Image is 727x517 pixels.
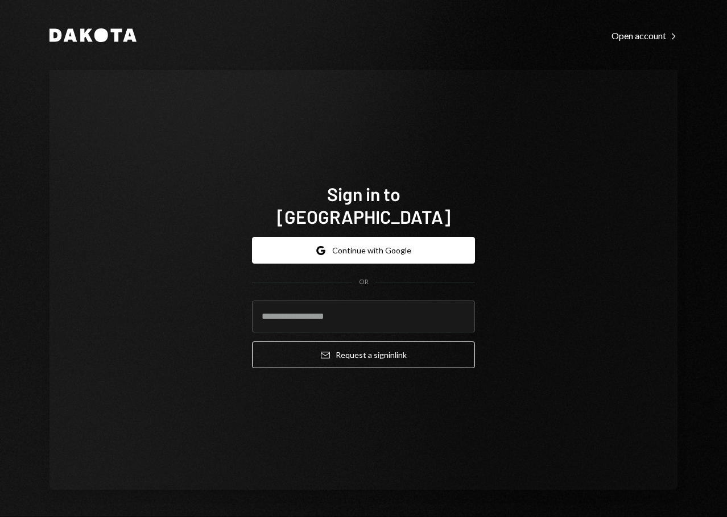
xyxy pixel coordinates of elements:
button: Request a signinlink [252,341,475,368]
div: Open account [612,30,678,41]
button: Continue with Google [252,237,475,264]
a: Open account [612,29,678,41]
div: OR [359,277,369,287]
h1: Sign in to [GEOGRAPHIC_DATA] [252,182,475,228]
